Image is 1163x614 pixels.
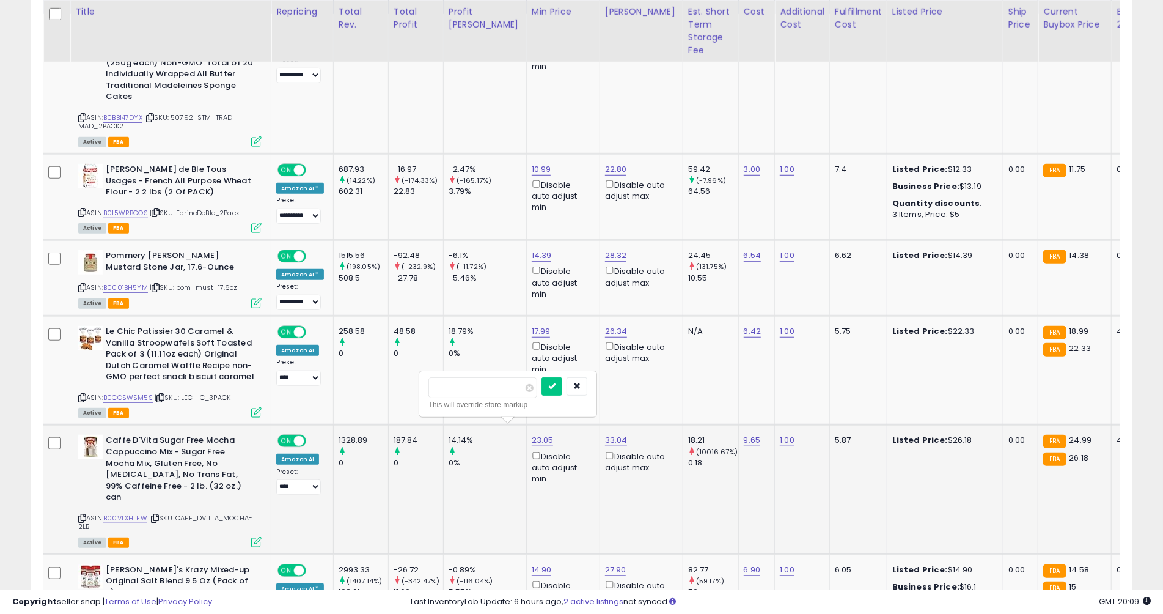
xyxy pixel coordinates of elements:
div: 22.83 [394,186,443,197]
span: 26.18 [1069,452,1089,464]
span: OFF [304,565,324,575]
span: All listings currently available for purchase on Amazon [78,137,106,147]
div: -2.47% [449,164,526,175]
div: 0.18 [688,457,738,468]
div: Preset: [276,283,324,310]
a: 1.00 [780,434,794,446]
span: | SKU: LECHIC_3PACK [155,393,230,402]
div: 18.79% [449,326,526,337]
div: ASIN: [78,164,262,232]
div: -26.72 [394,564,443,575]
a: 23.05 [532,434,554,446]
span: | SKU: 50792_STM_TRAD-MAD_2PACK2 [78,113,237,131]
div: $26.18 [892,435,994,446]
div: ASIN: [78,326,262,416]
span: ON [279,251,294,262]
div: Total Profit [394,6,438,31]
div: [PERSON_NAME] [605,6,678,18]
small: (-7.96%) [696,176,726,185]
div: Amazon AI [276,345,319,356]
div: Amazon AI * [276,183,324,194]
div: Cost [744,6,770,18]
div: 7.4 [835,164,878,175]
div: $12.33 [892,164,994,175]
div: 0 [339,457,388,468]
span: 14.58 [1069,564,1090,575]
small: (198.05%) [347,262,380,272]
div: 43% [1117,326,1157,337]
span: 14.38 [1069,250,1090,261]
span: FBA [108,298,129,309]
div: 18.21 [688,435,738,446]
small: (131.75%) [696,262,727,272]
b: St Michel Traditional Madeleines French Sponge Cakes Made In [GEOGRAPHIC_DATA], Pack of 2 (250g e... [106,23,254,106]
span: OFF [304,165,324,176]
a: Privacy Policy [158,596,212,607]
span: | SKU: pom_must_17.6oz [150,283,238,292]
div: Est. Short Term Storage Fee [688,6,733,57]
div: N/A [688,326,729,337]
span: OFF [304,251,324,262]
a: 28.32 [605,250,627,262]
div: 0 [394,457,443,468]
div: $22.33 [892,326,994,337]
a: 26.34 [605,325,628,338]
div: 0.00 [1008,435,1029,446]
div: Profit [PERSON_NAME] [449,6,521,31]
a: 14.90 [532,564,552,576]
small: (59.17%) [696,576,724,586]
span: ON [279,165,294,176]
div: BB Share 24h. [1117,6,1161,31]
div: 82.77 [688,564,738,575]
div: 59.42 [688,164,738,175]
div: 602.31 [339,186,388,197]
div: 0.00 [1008,326,1029,337]
div: 5.87 [835,435,878,446]
div: 0% [449,457,526,468]
div: Preset: [276,196,324,224]
div: 24.45 [688,250,738,261]
div: -5.46% [449,273,526,284]
span: All listings currently available for purchase on Amazon [78,408,106,418]
span: ON [279,565,294,575]
div: 258.58 [339,326,388,337]
b: Listed Price: [892,250,948,261]
a: 3.00 [744,163,761,176]
b: Listed Price: [892,434,948,446]
img: 41PllUrIM-L._SL40_.jpg [78,435,103,459]
span: OFF [304,327,324,338]
b: Listed Price: [892,163,948,175]
span: All listings currently available for purchase on Amazon [78,538,106,548]
small: (-11.72%) [457,262,486,272]
b: [PERSON_NAME] de Ble Tous Usages - French All Purpose Wheat Flour - 2.2 lbs (2 Of PACK) [106,164,254,201]
div: 0.00 [1008,564,1029,575]
small: (-174.33%) [402,176,438,185]
div: 64.56 [688,186,738,197]
a: 10.99 [532,163,551,176]
a: 6.42 [744,325,761,338]
div: 0 [394,348,443,359]
div: ASIN: [78,435,262,546]
div: 48.58 [394,326,443,337]
span: ON [279,327,294,338]
a: 14.39 [532,250,552,262]
small: FBA [1043,164,1066,177]
div: Preset: [276,468,324,495]
div: Amazon AI * [276,269,324,280]
a: 6.90 [744,564,761,576]
span: OFF [304,436,324,446]
div: 0 [339,348,388,359]
div: Total Rev. [339,6,383,31]
small: FBA [1043,453,1066,466]
a: 2 active listings [563,596,623,607]
a: 1.00 [780,325,794,338]
div: $13.19 [892,181,994,192]
a: 22.80 [605,163,627,176]
b: [PERSON_NAME]'s Krazy Mixed-up Original Salt Blend 9.5 Oz (Pack of 3) [106,564,254,602]
div: 2993.33 [339,564,388,575]
small: (-116.04%) [457,576,493,586]
div: $14.90 [892,564,994,575]
div: -6.1% [449,250,526,261]
small: (-232.9%) [402,262,436,272]
div: 3.79% [449,186,526,197]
